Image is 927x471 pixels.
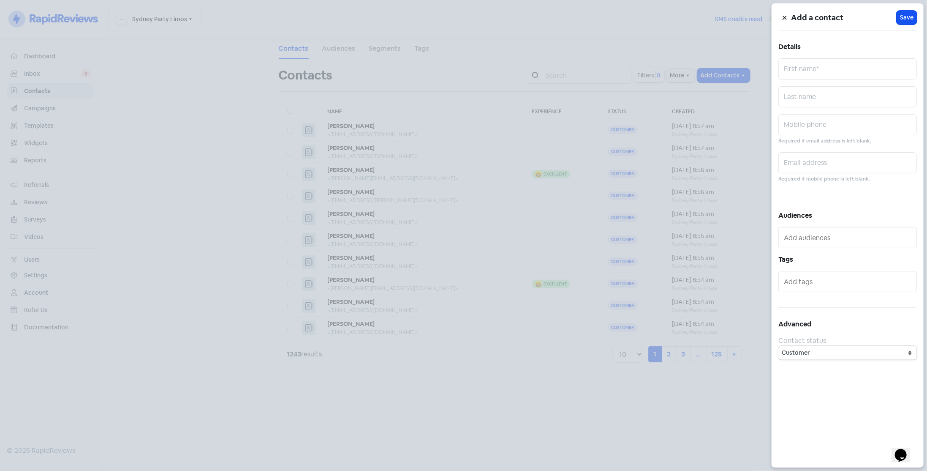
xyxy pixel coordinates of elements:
[778,41,917,53] h5: Details
[892,437,919,463] iframe: chat widget
[778,318,917,331] h5: Advanced
[897,11,917,25] button: Save
[791,11,897,24] h5: Add a contact
[778,86,917,107] input: Last name
[784,231,913,244] input: Add audiences
[778,336,917,346] div: Contact status
[778,114,917,135] input: Mobile phone
[778,253,917,266] h5: Tags
[778,137,871,145] small: Required if email address is left blank.
[778,152,917,173] input: Email address
[778,175,870,183] small: Required if mobile phone is left blank.
[778,209,917,222] h5: Audiences
[778,58,917,79] input: First name
[900,13,913,22] span: Save
[784,275,913,288] input: Add tags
